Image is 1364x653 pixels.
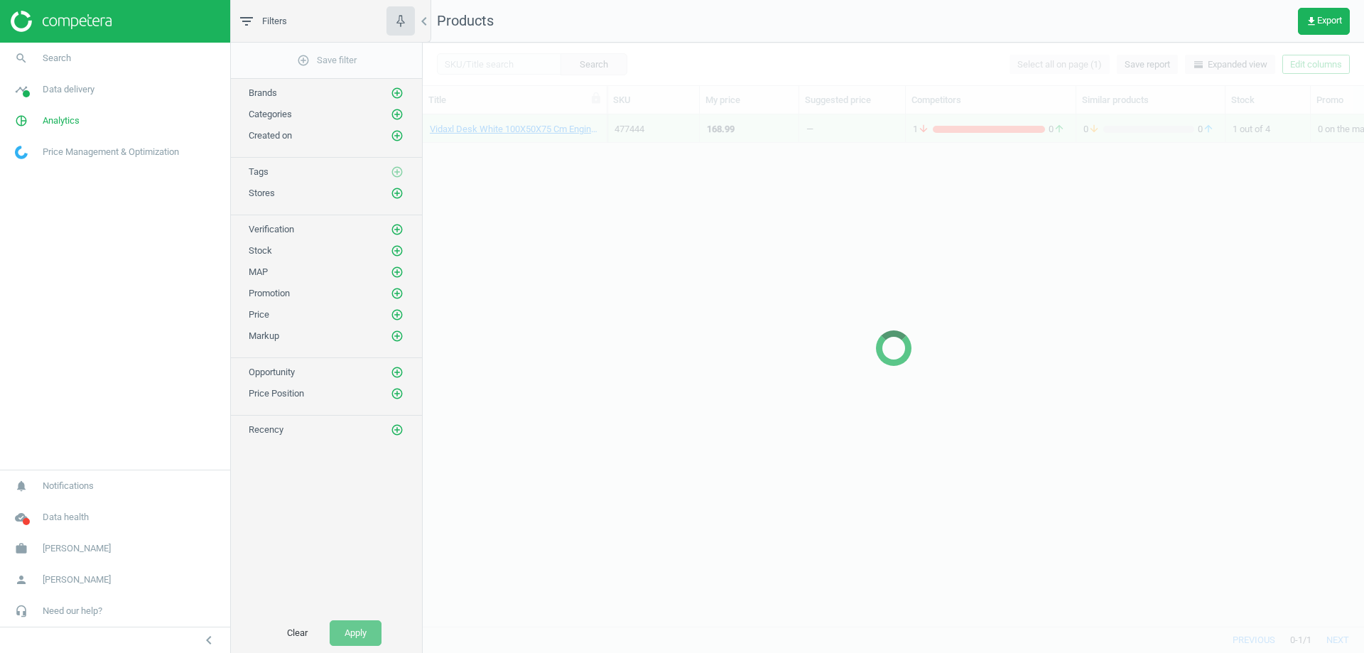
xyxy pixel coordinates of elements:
i: chevron_left [200,632,217,649]
span: MAP [249,266,268,277]
span: Markup [249,330,279,341]
i: add_circle_outline [391,87,404,99]
button: chevron_left [191,631,227,649]
i: headset_mic [8,598,35,625]
i: notifications [8,473,35,500]
span: Search [43,52,71,65]
span: Categories [249,109,292,119]
span: Filters [262,15,287,28]
i: add_circle_outline [391,330,404,342]
span: Brands [249,87,277,98]
span: Data delivery [43,83,94,96]
i: add_circle_outline [391,308,404,321]
i: work [8,535,35,562]
i: add_circle_outline [391,108,404,121]
img: wGWNvw8QSZomAAAAABJRU5ErkJggg== [15,146,28,159]
i: add_circle_outline [391,423,404,436]
i: get_app [1306,16,1317,27]
button: add_circle_outline [390,423,404,437]
i: filter_list [238,13,255,30]
i: cloud_done [8,504,35,531]
button: add_circle_outline [390,286,404,301]
i: chevron_left [416,13,433,30]
button: add_circle_outline [390,329,404,343]
i: add_circle_outline [391,366,404,379]
i: search [8,45,35,72]
button: add_circle_outlineSave filter [231,46,422,75]
button: add_circle_outline [390,265,404,279]
button: add_circle_outline [390,244,404,258]
i: add_circle_outline [297,54,310,67]
span: [PERSON_NAME] [43,542,111,555]
button: add_circle_outline [390,129,404,143]
span: Analytics [43,114,80,127]
span: [PERSON_NAME] [43,573,111,586]
span: Tags [249,166,269,177]
i: add_circle_outline [391,223,404,236]
img: ajHJNr6hYgQAAAAASUVORK5CYII= [11,11,112,32]
span: Price Management & Optimization [43,146,179,158]
span: Recency [249,424,283,435]
span: Notifications [43,480,94,492]
button: add_circle_outline [390,86,404,100]
span: Data health [43,511,89,524]
i: add_circle_outline [391,187,404,200]
i: add_circle_outline [391,287,404,300]
span: Opportunity [249,367,295,377]
span: Verification [249,224,294,234]
button: Clear [272,620,323,646]
span: Need our help? [43,605,102,617]
span: Products [437,12,494,29]
span: Export [1306,16,1342,27]
button: add_circle_outline [390,365,404,379]
button: add_circle_outline [390,222,404,237]
button: add_circle_outline [390,107,404,122]
span: Stores [249,188,275,198]
span: Price [249,309,269,320]
span: Promotion [249,288,290,298]
i: add_circle_outline [391,266,404,279]
button: add_circle_outline [390,165,404,179]
button: Apply [330,620,381,646]
button: add_circle_outline [390,308,404,322]
span: Price Position [249,388,304,399]
i: add_circle_outline [391,166,404,178]
i: add_circle_outline [391,129,404,142]
span: Save filter [297,54,357,67]
button: get_appExport [1298,8,1350,35]
span: Created on [249,130,292,141]
button: add_circle_outline [390,387,404,401]
i: add_circle_outline [391,387,404,400]
button: add_circle_outline [390,186,404,200]
i: person [8,566,35,593]
i: add_circle_outline [391,244,404,257]
i: timeline [8,76,35,103]
span: Stock [249,245,272,256]
i: pie_chart_outlined [8,107,35,134]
